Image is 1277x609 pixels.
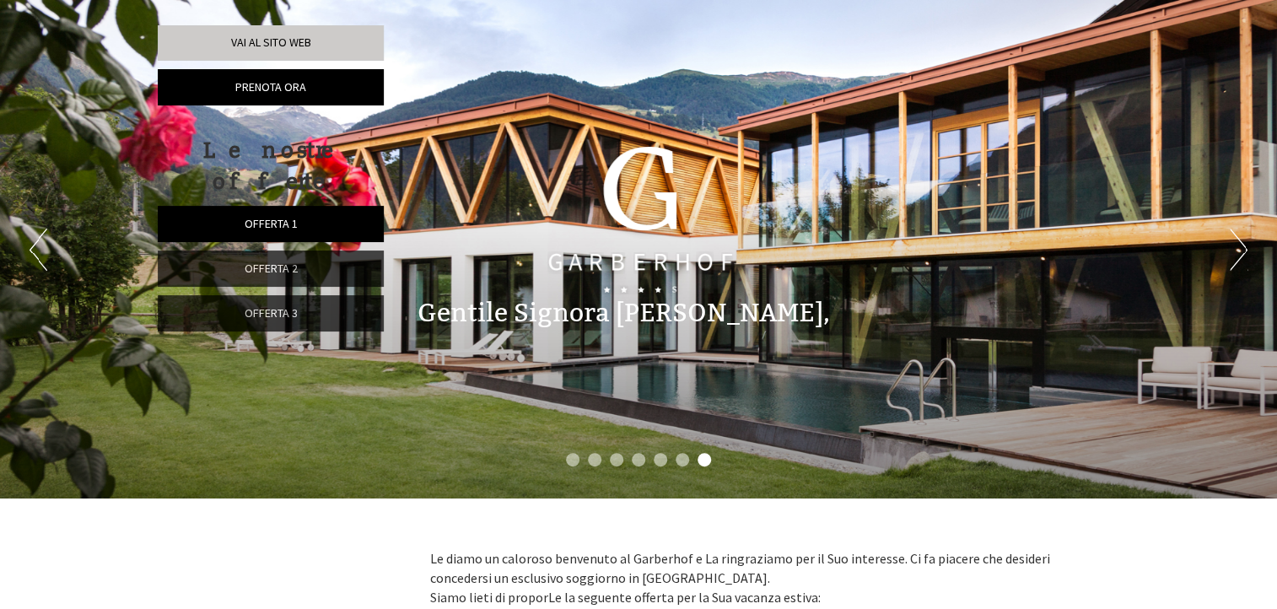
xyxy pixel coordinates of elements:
span: Offerta 2 [245,261,298,276]
p: Le diamo un caloroso benvenuto al Garberhof e La ringraziamo per il Suo interesse. Ci fa piacere ... [430,549,1095,607]
button: Previous [30,229,47,271]
div: Le nostre offerte [158,135,379,197]
a: Prenota ora [158,69,384,105]
button: Next [1230,229,1247,271]
h1: Gentile Signora [PERSON_NAME], [418,299,830,327]
span: Offerta 1 [245,216,298,231]
a: Vai al sito web [158,25,384,61]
